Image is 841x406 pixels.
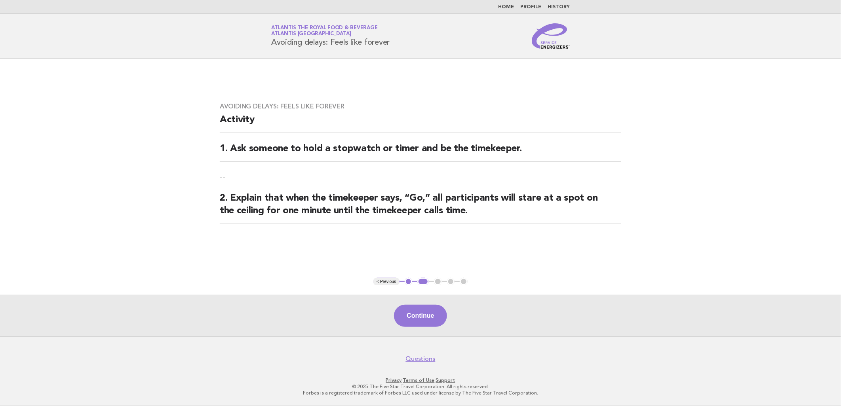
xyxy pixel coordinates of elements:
p: © 2025 The Five Star Travel Corporation. All rights reserved. [178,383,663,390]
button: 1 [405,278,413,286]
h3: Avoiding delays: Feels like forever [220,102,621,110]
a: Terms of Use [403,378,435,383]
a: Questions [406,355,436,363]
a: Privacy [386,378,402,383]
a: Support [436,378,455,383]
a: Profile [520,5,541,9]
button: 2 [417,278,429,286]
p: · · [178,377,663,383]
h1: Avoiding delays: Feels like forever [271,26,390,46]
p: -- [220,171,621,182]
h2: 2. Explain that when the timekeeper says, “Go,” all participants will stare at a spot on the ceil... [220,192,621,224]
p: Forbes is a registered trademark of Forbes LLC used under license by The Five Star Travel Corpora... [178,390,663,396]
img: Service Energizers [532,23,570,49]
a: Atlantis the Royal Food & BeverageAtlantis [GEOGRAPHIC_DATA] [271,25,378,36]
button: < Previous [373,278,399,286]
h2: 1. Ask someone to hold a stopwatch or timer and be the timekeeper. [220,142,621,162]
h2: Activity [220,114,621,133]
a: Home [498,5,514,9]
a: History [548,5,570,9]
button: Continue [394,305,447,327]
span: Atlantis [GEOGRAPHIC_DATA] [271,32,351,37]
